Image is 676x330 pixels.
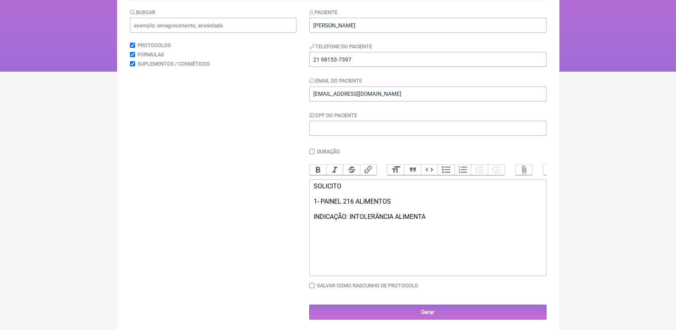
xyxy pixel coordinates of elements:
[317,283,418,289] label: Salvar como rascunho de Protocolo
[313,182,542,221] div: SOLICITO 1- PAINEL 216 ALIMENTOS INDICAÇÃO: INTOLERÂNCIA ALIMENTA
[309,305,547,320] input: Gerar
[138,61,210,67] label: Suplementos / Cosméticos
[309,9,338,15] label: Paciente
[543,165,560,175] button: Undo
[438,165,454,175] button: Bullets
[421,165,438,175] button: Code
[309,78,362,84] label: Email do Paciente
[138,42,171,48] label: Protocolos
[516,165,532,175] button: Attach Files
[309,43,372,49] label: Telefone do Paciente
[471,165,488,175] button: Decrease Level
[138,52,164,58] label: Formulas
[387,165,404,175] button: Heading
[488,165,505,175] button: Increase Level
[309,112,358,118] label: CPF do Paciente
[404,165,421,175] button: Quote
[310,165,327,175] button: Bold
[130,18,296,33] input: exemplo: emagrecimento, ansiedade
[326,165,343,175] button: Italic
[454,165,471,175] button: Numbers
[343,165,360,175] button: Strikethrough
[360,165,377,175] button: Link
[130,9,156,15] label: Buscar
[317,148,340,155] label: Duração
